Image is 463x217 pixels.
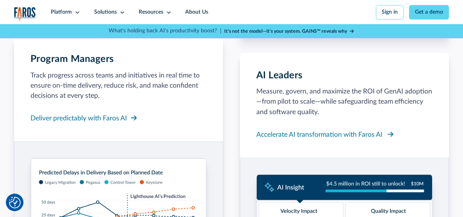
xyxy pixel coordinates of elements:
div: Platform [51,8,72,16]
p: Measure, govern, and maximize the ROI of GenAI adoption—from pilot to scale—while safeguarding te... [256,86,433,117]
img: Revisit consent button [9,197,21,208]
a: Accelerate AI transformation with Faros AI [256,128,395,141]
strong: It’s not the model—it’s your system. GAINS™ reveals why [224,29,347,34]
h3: Program Managers [30,53,114,65]
h3: AI Leaders [256,70,303,81]
a: Sign in [376,5,404,19]
div: Resources [139,8,163,16]
a: It’s not the model—it’s your system. GAINS™ reveals why [224,28,354,35]
div: Accelerate AI transformation with Faros AI [256,130,383,140]
p: What's holding back AI's productivity boost? | [109,27,222,35]
div: Deliver predictably with Faros AI [30,113,127,123]
button: Cookie Settings [9,197,21,208]
div: Solutions [94,8,117,16]
p: Track progress across teams and initiatives in real time to ensure on-time delivery, reduce risk,... [30,71,207,101]
a: home [14,7,36,21]
a: Deliver predictably with Faros AI [30,112,138,125]
img: Logo of the analytics and reporting company Faros. [14,7,36,21]
a: Get a demo [409,5,449,19]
